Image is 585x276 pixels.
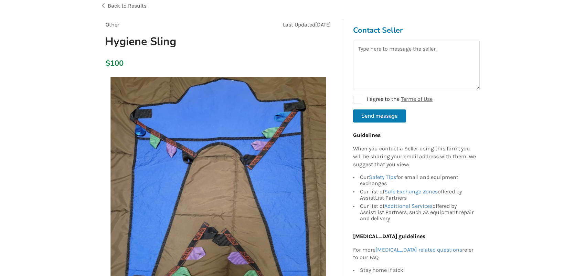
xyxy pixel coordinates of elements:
[106,59,109,68] div: $100
[360,202,476,222] div: Our list of offered by AssistList Partners, such as equipment repair and delivery
[106,21,119,28] span: Other
[353,109,406,123] button: Send message
[369,174,396,180] a: Safety Tips
[384,203,433,209] a: Additional Services
[360,188,476,202] div: Our list of offered by AssistList Partners
[384,188,438,195] a: Safe Exchange Zones
[360,267,476,274] div: Stay home if sick
[353,96,433,104] label: I agree to the
[353,145,476,169] p: When you contact a Seller using this form, you will be sharing your email address with them. We s...
[353,246,476,262] p: For more refer to our FAQ
[375,246,462,253] a: [MEDICAL_DATA] related questions
[99,34,262,49] h1: Hygiene Sling
[353,132,381,138] b: Guidelines
[283,21,315,28] span: Last Updated
[353,233,425,240] b: [MEDICAL_DATA] guidelines
[353,25,480,35] h3: Contact Seller
[401,96,433,102] a: Terms of Use
[360,174,476,188] div: Our for email and equipment exchanges
[108,2,147,9] span: Back to Results
[315,21,331,28] span: [DATE]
